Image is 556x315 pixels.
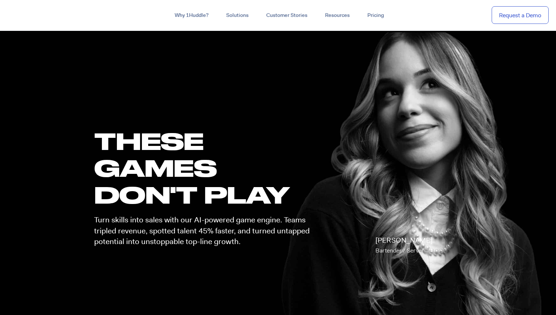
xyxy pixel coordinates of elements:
[316,9,359,22] a: Resources
[375,247,424,254] span: Bartender / Server
[375,235,432,256] p: [PERSON_NAME]
[217,9,257,22] a: Solutions
[166,9,217,22] a: Why 1Huddle?
[359,9,393,22] a: Pricing
[7,8,60,22] img: ...
[257,9,316,22] a: Customer Stories
[492,6,549,24] a: Request a Demo
[94,215,316,247] p: Turn skills into sales with our AI-powered game engine. Teams tripled revenue, spotted talent 45%...
[94,128,316,208] h1: these GAMES DON'T PLAY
